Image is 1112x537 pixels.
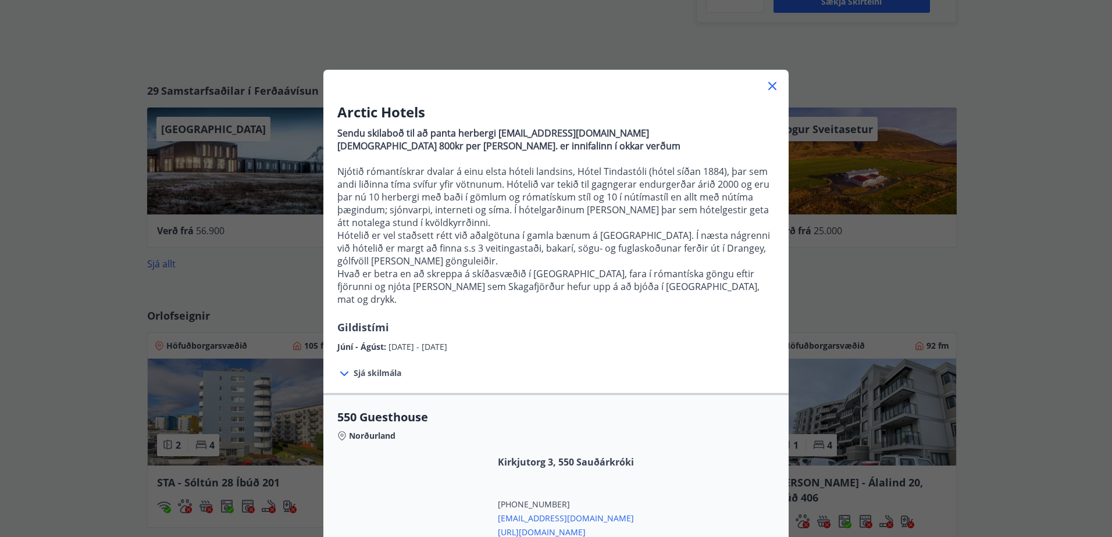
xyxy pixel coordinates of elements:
strong: Sendu skilaboð til að panta herbergi [EMAIL_ADDRESS][DOMAIN_NAME] [337,127,649,139]
span: [PHONE_NUMBER] [498,499,634,510]
span: 550 Guesthouse [337,409,775,425]
span: Gildistími [337,320,389,334]
span: Norðurland [349,430,395,442]
p: Hótelið er vel staðsett rétt við aðalgötuna í gamla bænum á [GEOGRAPHIC_DATA]. Í næsta nágrenni v... [337,229,775,267]
span: Kirkjutorg 3, 550 Sauðárkróki [498,456,634,468]
h3: Arctic Hotels [337,102,775,122]
span: [EMAIL_ADDRESS][DOMAIN_NAME] [498,510,634,524]
p: Njótið rómantískrar dvalar á einu elsta hóteli landsins, Hótel Tindastóli (hótel síðan 1884), þar... [337,165,775,229]
span: Júní - Ágúst : [337,341,389,352]
p: Hvað er betra en að skreppa á skíðasvæðið í [GEOGRAPHIC_DATA], fara í rómantíska göngu eftir fjör... [337,267,775,306]
strong: [DEMOGRAPHIC_DATA] 800kr per [PERSON_NAME]. er innifalinn í okkar verðum [337,139,680,152]
span: [DATE] - [DATE] [389,341,447,352]
span: Sjá skilmála [354,367,401,379]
